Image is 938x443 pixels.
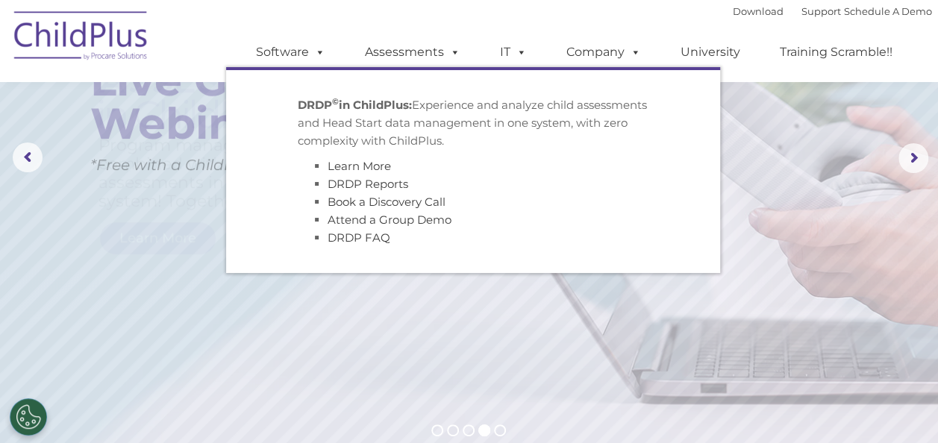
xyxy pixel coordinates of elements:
a: Attend a Group Demo [328,213,451,227]
p: Experience and analyze child assessments and Head Start data management in one system, with zero ... [298,96,648,150]
img: ChildPlus by Procare Solutions [7,1,156,75]
rs-layer: *Free with a ChildPlus [90,151,422,179]
a: Software [241,37,340,67]
a: DRDP Reports [328,177,408,191]
a: Company [551,37,656,67]
a: University [666,37,755,67]
span: Phone number [207,160,271,171]
a: Training Scramble!! [765,37,907,67]
a: Learn More [328,159,391,173]
a: Assessments [350,37,475,67]
rs-layer: Live Group Webinars [90,59,395,145]
a: Schedule A Demo [844,5,932,17]
sup: © [332,96,339,107]
a: Support [801,5,841,17]
strong: DRDP in ChildPlus: [298,98,412,112]
a: DRDP FAQ [328,230,390,245]
a: Book a Discovery Call [328,195,445,209]
a: Download [733,5,784,17]
a: IT [485,37,542,67]
button: Cookies Settings [10,398,47,436]
font: | [733,5,932,17]
span: Last name [207,98,253,110]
